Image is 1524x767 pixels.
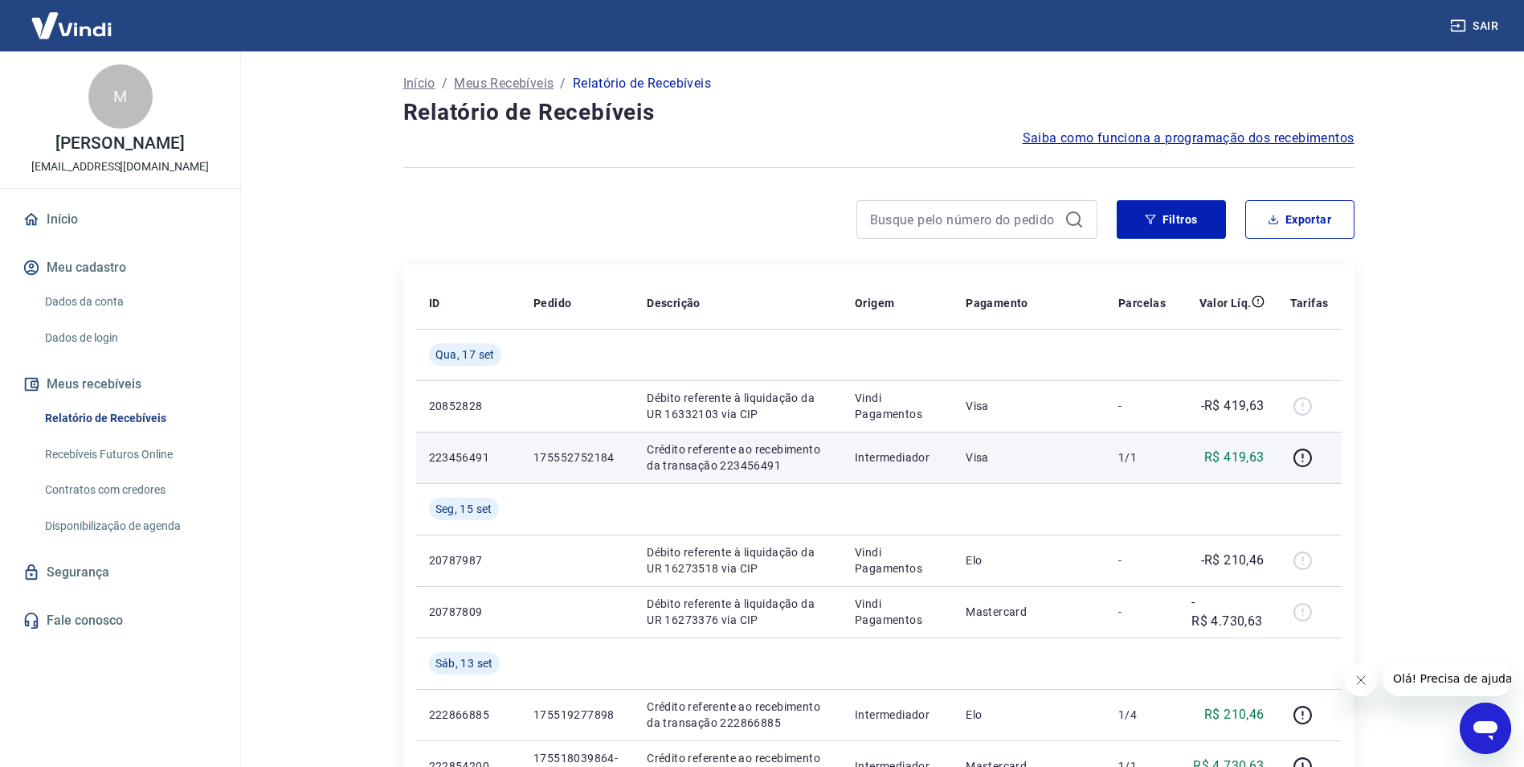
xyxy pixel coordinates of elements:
[39,510,221,543] a: Disponibilização de agenda
[966,398,1093,414] p: Visa
[19,603,221,638] a: Fale conosco
[855,449,940,466] p: Intermediador
[647,544,829,576] p: Débito referente à liquidação da UR 16273518 via CIP
[1204,448,1265,467] p: R$ 419,63
[19,250,221,285] button: Meu cadastro
[19,1,124,50] img: Vindi
[429,707,508,723] p: 222866885
[1191,593,1265,631] p: -R$ 4.730,63
[1447,11,1505,41] button: Sair
[454,74,554,93] a: Meus Recebíveis
[1245,200,1354,239] button: Exportar
[19,367,221,402] button: Meus recebíveis
[39,285,221,318] a: Dados da conta
[442,74,447,93] p: /
[1383,661,1511,696] iframe: Mensagem da empresa
[1118,295,1166,311] p: Parcelas
[855,707,940,723] p: Intermediador
[966,449,1093,466] p: Visa
[31,158,209,175] p: [EMAIL_ADDRESS][DOMAIN_NAME]
[403,96,1354,129] h4: Relatório de Recebíveis
[855,596,940,628] p: Vindi Pagamentos
[429,552,508,568] p: 20787987
[10,11,135,24] span: Olá! Precisa de ajuda?
[19,555,221,590] a: Segurança
[429,604,508,620] p: 20787809
[855,544,940,576] p: Vindi Pagamentos
[88,64,153,129] div: M
[647,441,829,474] p: Crédito referente ao recebimento da transação 223456491
[966,295,1028,311] p: Pagamento
[647,390,829,422] p: Débito referente à liquidação da UR 16332103 via CIP
[855,390,940,422] p: Vindi Pagamentos
[533,449,621,466] p: 175552752184
[1204,705,1265,724] p: R$ 210,46
[647,596,829,628] p: Débito referente à liquidação da UR 16273376 via CIP
[855,295,894,311] p: Origem
[647,699,829,731] p: Crédito referente ao recebimento da transação 222866885
[1118,398,1166,414] p: -
[429,449,508,466] p: 223456491
[1117,200,1226,239] button: Filtros
[403,74,435,93] a: Início
[429,295,440,311] p: ID
[1201,396,1265,416] p: -R$ 419,63
[966,604,1093,620] p: Mastercard
[39,402,221,435] a: Relatório de Recebíveis
[1118,552,1166,568] p: -
[1290,295,1329,311] p: Tarifas
[39,474,221,507] a: Contratos com credores
[533,707,621,723] p: 175519277898
[1118,707,1166,723] p: 1/4
[533,295,571,311] p: Pedido
[1023,129,1354,148] a: Saiba como funciona a programação dos recebimentos
[1118,449,1166,466] p: 1/1
[560,74,566,93] p: /
[1345,664,1377,696] iframe: Fechar mensagem
[429,398,508,414] p: 20852828
[1201,551,1265,570] p: -R$ 210,46
[39,438,221,471] a: Recebíveis Futuros Online
[1118,604,1166,620] p: -
[1460,703,1511,754] iframe: Botão para abrir a janela de mensagens
[870,207,1058,232] input: Busque pelo número do pedido
[39,322,221,355] a: Dados de login
[435,655,493,671] span: Sáb, 13 set
[647,295,701,311] p: Descrição
[435,501,492,517] span: Seg, 15 set
[573,74,711,93] p: Relatório de Recebíveis
[966,552,1093,568] p: Elo
[966,707,1093,723] p: Elo
[55,135,184,152] p: [PERSON_NAME]
[1199,295,1252,311] p: Valor Líq.
[435,347,495,363] span: Qua, 17 set
[19,202,221,237] a: Início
